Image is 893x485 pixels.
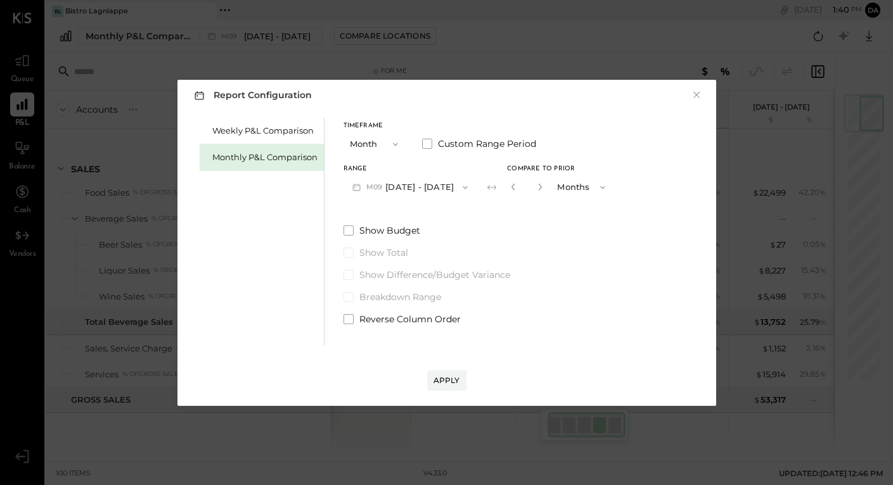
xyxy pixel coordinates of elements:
[427,370,466,391] button: Apply
[438,137,536,150] span: Custom Range Period
[551,175,614,199] button: Months
[344,132,407,156] button: Month
[359,291,441,303] span: Breakdown Range
[359,313,461,325] span: Reverse Column Order
[344,166,477,172] div: Range
[691,89,702,101] button: ×
[212,151,318,163] div: Monthly P&L Comparison
[212,125,318,137] div: Weekly P&L Comparison
[359,268,510,281] span: Show Difference/Budget Variance
[191,87,312,103] h3: Report Configuration
[359,246,408,259] span: Show Total
[507,166,575,172] span: Compare to Prior
[434,375,460,386] div: Apply
[359,224,420,237] span: Show Budget
[344,175,477,199] button: M09[DATE] - [DATE]
[366,182,386,192] span: M09
[344,123,407,129] div: Timeframe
